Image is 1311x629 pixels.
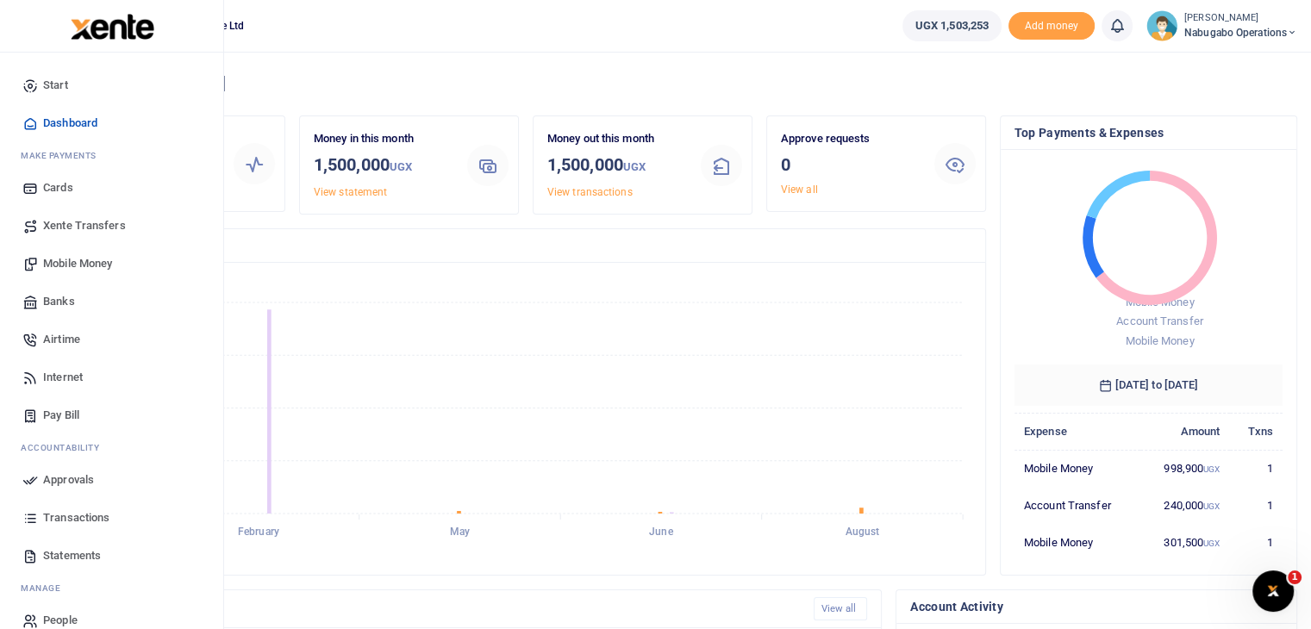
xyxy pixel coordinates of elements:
li: Toup your wallet [1008,12,1095,40]
span: Internet [43,369,83,386]
a: View statement [314,186,387,198]
td: 240,000 [1140,487,1230,524]
span: Account Transfer [1116,314,1203,327]
a: View all [781,184,818,196]
p: Money out this month [547,130,687,148]
h3: 0 [781,152,921,177]
span: Transactions [43,509,109,526]
span: UGX 1,503,253 [915,17,989,34]
small: UGX [623,160,646,173]
a: Pay Bill [14,396,209,434]
small: UGX [1203,464,1220,474]
p: Approve requests [781,130,921,148]
h4: Hello [PERSON_NAME] [66,74,1297,93]
span: Statements [43,547,101,564]
small: UGX [1203,501,1220,511]
tspan: May [450,526,470,538]
a: Cards [14,169,209,207]
span: Mobile Money [1125,296,1194,308]
tspan: August [845,526,879,538]
th: Txns [1230,414,1283,451]
span: Xente Transfers [43,217,126,234]
span: anage [29,582,61,595]
h4: Transactions Overview [80,236,971,255]
span: Cards [43,179,73,196]
small: UGX [390,160,412,173]
h3: 1,500,000 [314,152,453,180]
li: Ac [14,434,209,461]
a: Mobile Money [14,245,209,283]
span: Mobile Money [1125,334,1194,347]
a: profile-user [PERSON_NAME] Nabugabo operations [1146,10,1297,41]
span: countability [34,441,99,454]
span: Approvals [43,471,94,489]
td: 1 [1230,524,1283,560]
td: Account Transfer [1014,487,1140,524]
span: Dashboard [43,115,97,132]
a: Xente Transfers [14,207,209,245]
a: Internet [14,358,209,396]
h4: Recent Transactions [80,600,800,619]
a: Dashboard [14,104,209,142]
span: Airtime [43,331,80,348]
span: Nabugabo operations [1184,25,1297,40]
a: logo-small logo-large logo-large [69,19,154,32]
td: 998,900 [1140,451,1230,488]
th: Amount [1140,414,1230,451]
a: Banks [14,283,209,321]
th: Expense [1014,414,1140,451]
td: 301,500 [1140,524,1230,560]
img: profile-user [1146,10,1177,41]
h3: 1,500,000 [547,152,687,180]
span: Banks [43,293,75,310]
a: Approvals [14,461,209,499]
p: Money in this month [314,130,453,148]
span: 1 [1288,570,1302,584]
span: ake Payments [29,149,97,162]
td: 1 [1230,487,1283,524]
span: Start [43,77,68,94]
h4: Top Payments & Expenses [1014,123,1283,142]
span: People [43,612,78,629]
span: Add money [1008,12,1095,40]
small: UGX [1203,539,1220,548]
li: Wallet ballance [896,10,1008,41]
li: M [14,142,209,169]
a: Add money [1008,18,1095,31]
a: View transactions [547,186,633,198]
span: Mobile Money [43,255,112,272]
td: 1 [1230,451,1283,488]
td: Mobile Money [1014,524,1140,560]
a: Start [14,66,209,104]
a: Statements [14,537,209,575]
tspan: June [649,526,673,538]
span: Pay Bill [43,407,79,424]
a: UGX 1,503,253 [902,10,1002,41]
a: Transactions [14,499,209,537]
small: [PERSON_NAME] [1184,11,1297,26]
iframe: Intercom live chat [1252,570,1294,612]
a: View all [814,597,868,620]
a: Airtime [14,321,209,358]
tspan: February [238,526,279,538]
img: logo-large [71,14,154,40]
li: M [14,575,209,601]
td: Mobile Money [1014,451,1140,488]
h6: [DATE] to [DATE] [1014,364,1283,406]
h4: Account Activity [910,597,1283,616]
